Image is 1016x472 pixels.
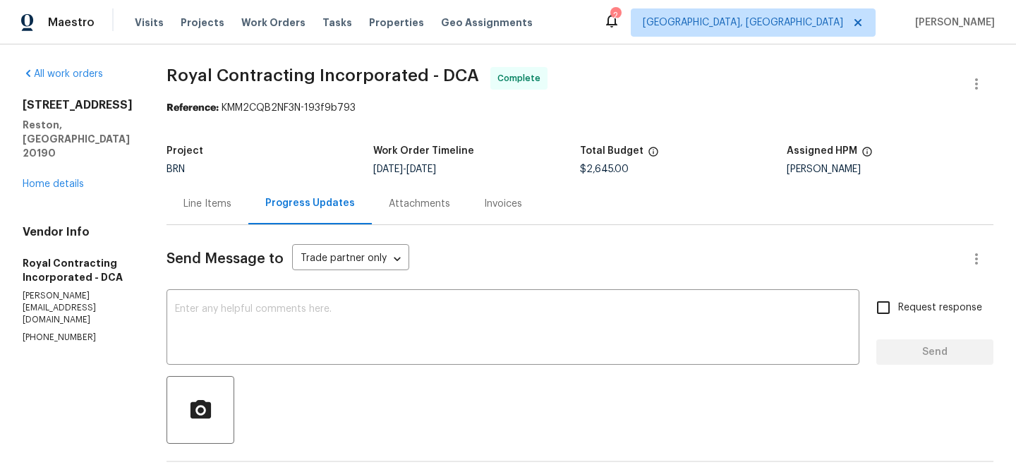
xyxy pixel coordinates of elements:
span: $2,645.00 [580,164,629,174]
span: Geo Assignments [441,16,533,30]
span: Projects [181,16,224,30]
div: Invoices [484,197,522,211]
h5: Royal Contracting Incorporated - DCA [23,256,133,284]
span: Tasks [322,18,352,28]
h4: Vendor Info [23,225,133,239]
span: Maestro [48,16,95,30]
div: KMM2CQB2NF3N-193f9b793 [167,101,993,115]
div: Progress Updates [265,196,355,210]
span: Royal Contracting Incorporated - DCA [167,67,479,84]
div: 2 [610,8,620,23]
span: - [373,164,436,174]
h5: Reston, [GEOGRAPHIC_DATA] 20190 [23,118,133,160]
span: Send Message to [167,252,284,266]
a: Home details [23,179,84,189]
h5: Assigned HPM [787,146,857,156]
span: Request response [898,301,982,315]
span: Complete [497,71,546,85]
span: Visits [135,16,164,30]
div: Trade partner only [292,248,409,271]
span: [GEOGRAPHIC_DATA], [GEOGRAPHIC_DATA] [643,16,843,30]
span: Properties [369,16,424,30]
p: [PERSON_NAME][EMAIL_ADDRESS][DOMAIN_NAME] [23,290,133,326]
h5: Work Order Timeline [373,146,474,156]
b: Reference: [167,103,219,113]
span: [PERSON_NAME] [909,16,995,30]
span: The hpm assigned to this work order. [861,146,873,164]
div: [PERSON_NAME] [787,164,993,174]
h5: Project [167,146,203,156]
span: Work Orders [241,16,306,30]
span: [DATE] [373,164,403,174]
span: BRN [167,164,185,174]
span: [DATE] [406,164,436,174]
span: The total cost of line items that have been proposed by Opendoor. This sum includes line items th... [648,146,659,164]
div: Line Items [183,197,231,211]
h2: [STREET_ADDRESS] [23,98,133,112]
h5: Total Budget [580,146,643,156]
p: [PHONE_NUMBER] [23,332,133,344]
div: Attachments [389,197,450,211]
a: All work orders [23,69,103,79]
